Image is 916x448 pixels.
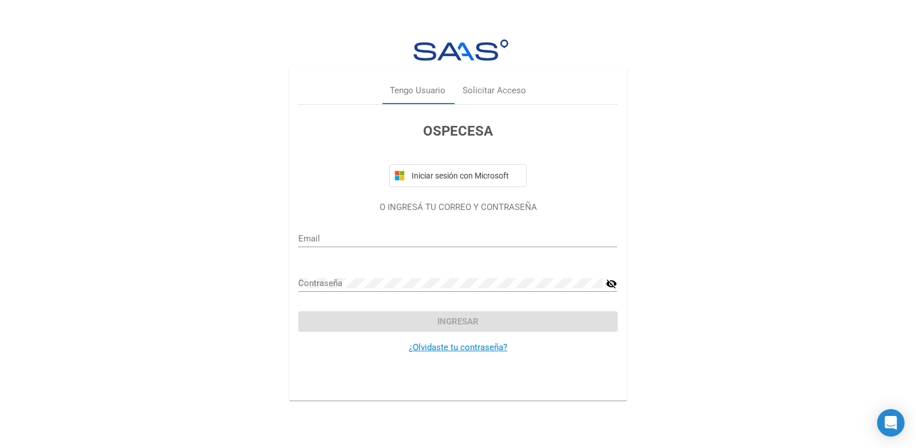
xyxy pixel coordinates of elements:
button: Ingresar [298,311,617,332]
div: Open Intercom Messenger [877,409,905,437]
span: Ingresar [437,316,479,327]
div: Tengo Usuario [390,84,445,97]
a: ¿Olvidaste tu contraseña? [409,342,507,352]
button: Iniciar sesión con Microsoft [389,164,527,187]
p: O INGRESÁ TU CORREO Y CONTRASEÑA [298,201,617,214]
div: Solicitar Acceso [463,84,526,97]
h3: OSPECESA [298,121,617,141]
mat-icon: visibility_off [606,277,617,291]
span: Iniciar sesión con Microsoft [409,171,522,180]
